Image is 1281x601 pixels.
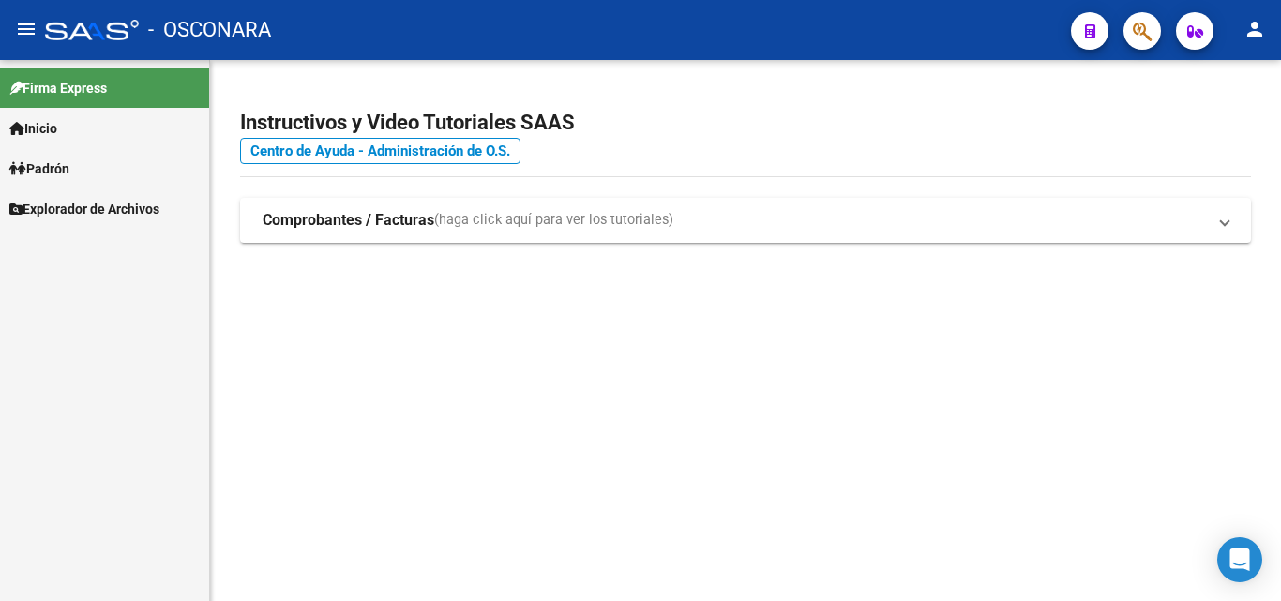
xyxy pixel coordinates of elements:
a: Centro de Ayuda - Administración de O.S. [240,138,520,164]
span: Firma Express [9,78,107,98]
strong: Comprobantes / Facturas [263,210,434,231]
span: Explorador de Archivos [9,199,159,219]
span: Padrón [9,158,69,179]
span: Inicio [9,118,57,139]
h2: Instructivos y Video Tutoriales SAAS [240,105,1251,141]
span: (haga click aquí para ver los tutoriales) [434,210,673,231]
div: Open Intercom Messenger [1217,537,1262,582]
mat-icon: menu [15,18,38,40]
span: - OSCONARA [148,9,271,51]
mat-expansion-panel-header: Comprobantes / Facturas(haga click aquí para ver los tutoriales) [240,198,1251,243]
mat-icon: person [1243,18,1266,40]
